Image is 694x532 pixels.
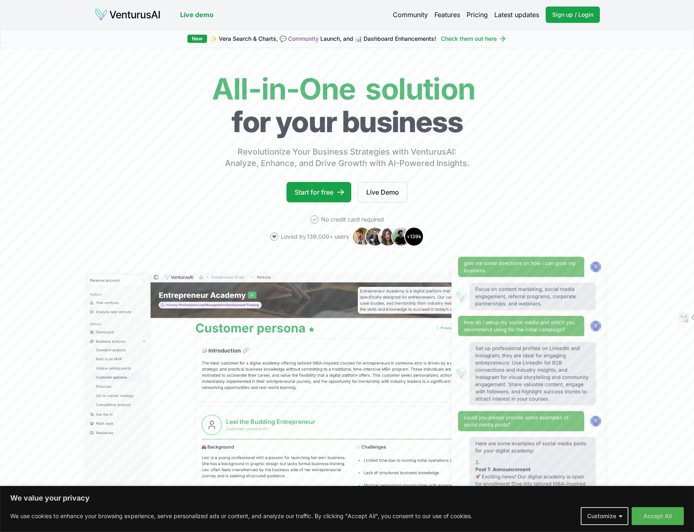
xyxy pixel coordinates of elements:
[581,507,628,525] button: Customize
[358,182,408,202] a: Live Demo
[391,227,411,246] img: Avatar 4
[10,493,684,503] p: We value your privacy
[10,511,472,521] p: We use cookies to enhance your browsing experience, serve personalized ads or content, and analyz...
[95,8,161,21] img: logo
[546,7,600,23] a: Sign up / Login
[288,35,319,42] a: Community
[552,11,593,19] span: Sign up / Login
[494,10,539,20] a: Latest updates
[441,35,507,43] a: Check them out here
[365,227,385,246] img: Avatar 2
[393,10,428,20] a: Community
[210,35,436,43] span: ✨ Vera Search & Charts, 💬 Launch, and 📊 Dashboard Enhancements!
[187,35,207,43] div: New
[434,10,460,20] a: Features
[180,10,214,20] a: Live demo
[467,10,488,20] a: Pricing
[378,227,398,246] img: Avatar 3
[352,227,372,246] img: Avatar 1
[632,507,684,525] button: Accept All
[286,182,351,202] a: Start for free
